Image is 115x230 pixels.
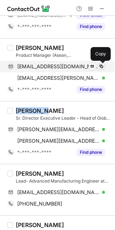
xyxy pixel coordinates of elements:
button: Reveal Button [77,149,105,156]
div: Product Manager (Asean, [GEOGRAPHIC_DATA], META) at [GEOGRAPHIC_DATA] [16,52,111,59]
div: [PERSON_NAME] [16,221,64,229]
div: [PERSON_NAME] [16,170,64,177]
button: Reveal Button [77,86,105,93]
div: [PERSON_NAME] [16,107,64,114]
span: [EMAIL_ADDRESS][DOMAIN_NAME] [17,189,100,195]
img: ContactOut v5.3.10 [7,4,50,13]
div: Lead- Advanced Manufacturing Engineer at Honeywell Technology Solutions, Inc. [16,178,111,184]
span: [EMAIL_ADDRESS][PERSON_NAME][DOMAIN_NAME] [17,75,100,81]
span: [EMAIL_ADDRESS][DOMAIN_NAME] [17,63,100,70]
button: Reveal Button [77,23,105,30]
div: [PERSON_NAME] [16,44,64,51]
div: Sr. Director Executive Leader - Head of Global Engineering at [GEOGRAPHIC_DATA] [16,115,111,121]
span: [PERSON_NAME][EMAIL_ADDRESS][PERSON_NAME][DOMAIN_NAME] [17,126,100,133]
span: [PHONE_NUMBER] [17,201,62,207]
span: [PERSON_NAME][EMAIL_ADDRESS][PERSON_NAME][DOMAIN_NAME] [17,138,100,144]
